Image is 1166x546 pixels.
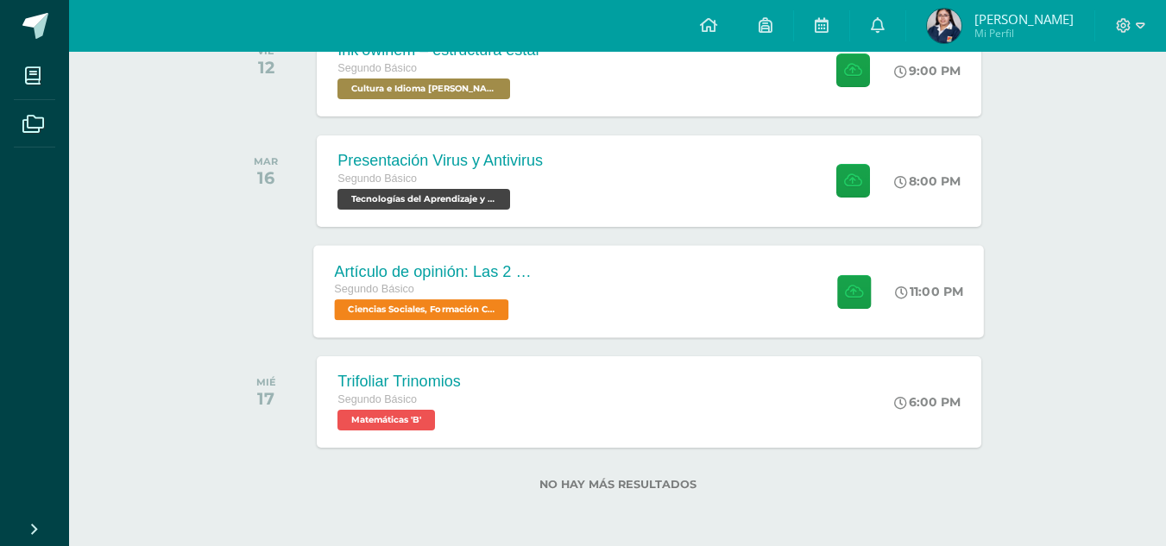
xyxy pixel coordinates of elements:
[896,284,964,299] div: 11:00 PM
[894,63,961,78] div: 9:00 PM
[974,10,1074,28] span: [PERSON_NAME]
[335,299,509,320] span: Ciencias Sociales, Formación Ciudadana e Interculturalidad 'B'
[257,57,274,78] div: 12
[335,262,544,280] div: Artículo de opinión: Las 2 Guatemalas
[337,78,510,99] span: Cultura e Idioma Maya Garífuna o Xinca 'B'
[894,394,961,410] div: 6:00 PM
[337,62,417,74] span: Segundo Básico
[337,373,460,391] div: Trifoliar Trinomios
[894,173,961,189] div: 8:00 PM
[337,152,543,170] div: Presentación Virus y Antivirus
[337,393,417,405] span: Segundo Básico
[337,410,435,430] span: Matemáticas 'B'
[256,376,276,388] div: MIÉ
[254,155,278,167] div: MAR
[337,173,417,185] span: Segundo Básico
[227,478,1008,491] label: No hay más resultados
[335,283,415,295] span: Segundo Básico
[927,9,961,43] img: 48ccbaaae23acc3fd8c8192d91744ecc.png
[974,26,1074,41] span: Mi Perfil
[337,189,510,210] span: Tecnologías del Aprendizaje y la Comunicación 'B'
[256,388,276,409] div: 17
[254,167,278,188] div: 16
